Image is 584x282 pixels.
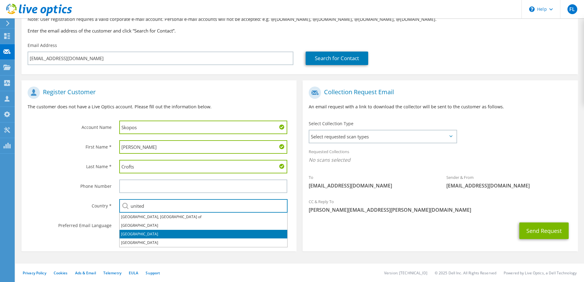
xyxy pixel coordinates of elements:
[309,121,353,127] label: Select Collection Type
[384,270,427,276] li: Version: [TECHNICAL_ID]
[28,16,572,23] p: Note: User registration requires a valid corporate e-mail account. Personal e-mail accounts will ...
[309,87,568,99] h1: Collection Request Email
[303,145,578,168] div: Requested Collections
[23,270,46,276] a: Privacy Policy
[303,195,578,216] div: CC & Reply To
[120,238,287,247] li: [GEOGRAPHIC_DATA]
[120,221,287,230] li: [GEOGRAPHIC_DATA]
[519,222,569,239] button: Send Request
[504,270,577,276] li: Powered by Live Optics, a Dell Technology
[54,270,68,276] a: Cookies
[28,199,112,209] label: Country *
[75,270,96,276] a: Ads & Email
[28,103,290,110] p: The customer does not have a Live Optics account. Please fill out the information below.
[309,207,571,213] span: [PERSON_NAME][EMAIL_ADDRESS][PERSON_NAME][DOMAIN_NAME]
[440,171,578,192] div: Sender & From
[567,4,577,14] span: FL
[120,213,287,221] li: [GEOGRAPHIC_DATA], [GEOGRAPHIC_DATA] of
[103,270,121,276] a: Telemetry
[309,103,571,110] p: An email request with a link to download the collector will be sent to the customer as follows.
[309,130,456,143] span: Select requested scan types
[129,270,138,276] a: EULA
[28,180,112,189] label: Phone Number
[28,121,112,130] label: Account Name
[146,270,160,276] a: Support
[120,230,287,238] li: [GEOGRAPHIC_DATA]
[446,182,572,189] span: [EMAIL_ADDRESS][DOMAIN_NAME]
[309,182,434,189] span: [EMAIL_ADDRESS][DOMAIN_NAME]
[529,6,535,12] svg: \n
[28,219,112,229] label: Preferred Email Language
[28,87,287,99] h1: Register Customer
[28,140,112,150] label: First Name *
[435,270,496,276] li: © 2025 Dell Inc. All Rights Reserved
[28,27,572,34] h3: Enter the email address of the customer and click “Search for Contact”.
[306,52,368,65] a: Search for Contact
[309,156,571,163] span: No scans selected
[28,42,57,48] label: Email Address
[28,160,112,170] label: Last Name *
[303,171,440,192] div: To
